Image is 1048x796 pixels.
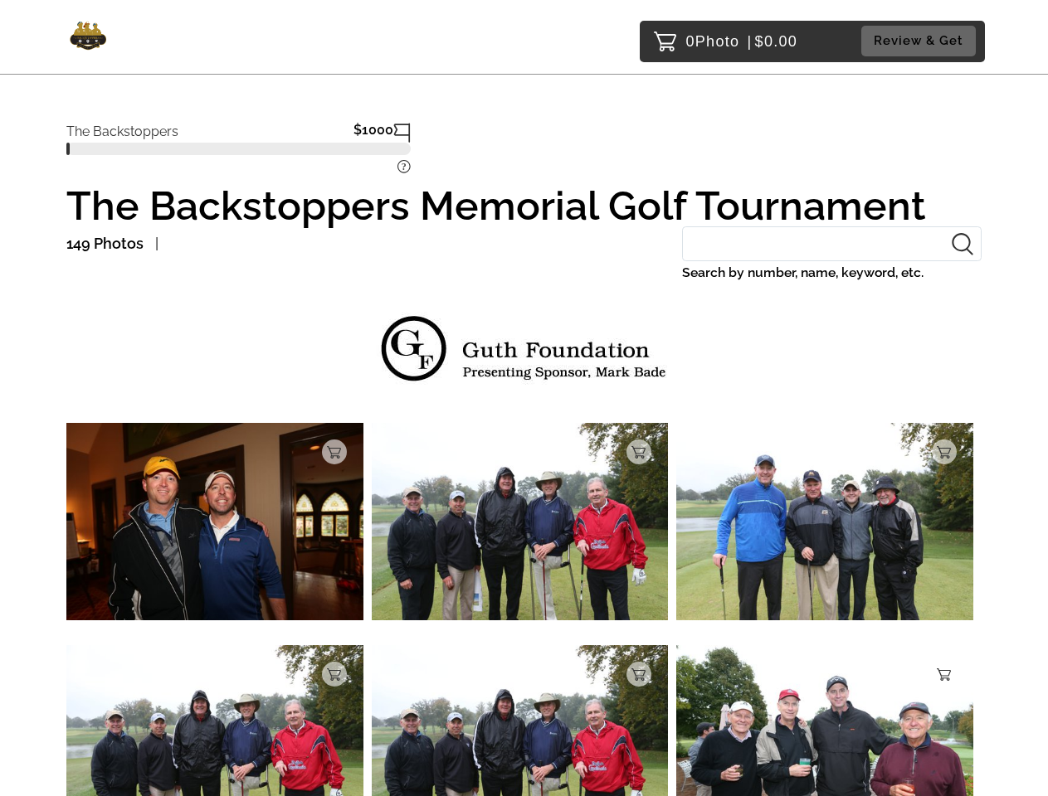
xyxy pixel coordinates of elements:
[861,26,981,56] a: Review & Get
[682,261,982,284] label: Search by number, name, keyword, etc.
[402,161,407,172] tspan: ?
[861,26,976,56] button: Review & Get
[66,423,363,620] img: 13551
[695,28,740,55] span: Photo
[66,116,178,139] p: The Backstoppers
[353,123,393,143] p: $1000
[676,423,973,620] img: 13604
[64,18,111,56] img: Snapphound Logo
[66,231,144,257] p: 149 Photos
[748,33,753,50] span: |
[66,185,982,226] h1: The Backstoppers Memorial Golf Tournament
[222,312,826,386] img: perfectgolf%2Fbackstoppers%2Fgallery%2Fundefined%2F2b7d2632-34ef-48d3-b913-e2f85f658d06
[372,423,669,620] img: 13605
[686,28,798,55] p: 0 $0.00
